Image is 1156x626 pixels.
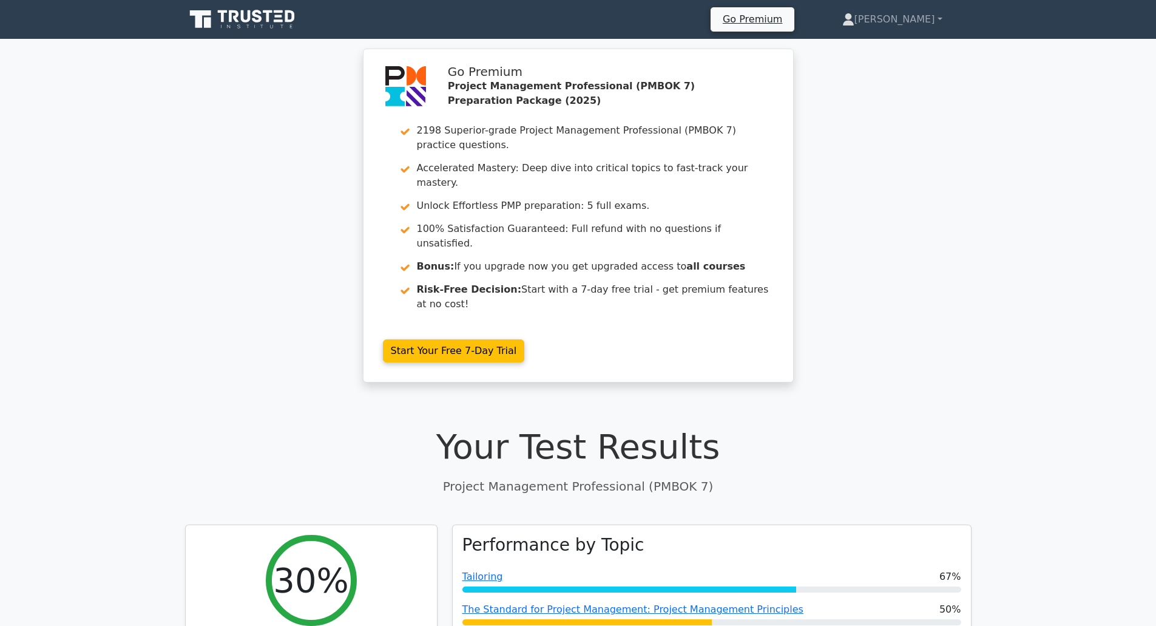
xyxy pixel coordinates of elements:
[462,535,644,556] h3: Performance by Topic
[273,560,348,600] h2: 30%
[462,571,503,582] a: Tailoring
[715,11,789,27] a: Go Premium
[939,570,961,584] span: 67%
[185,477,972,495] p: Project Management Professional (PMBOK 7)
[462,604,803,615] a: The Standard for Project Management: Project Management Principles
[185,426,972,467] h1: Your Test Results
[813,7,972,32] a: [PERSON_NAME]
[383,339,525,362] a: Start Your Free 7-Day Trial
[939,602,961,617] span: 50%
